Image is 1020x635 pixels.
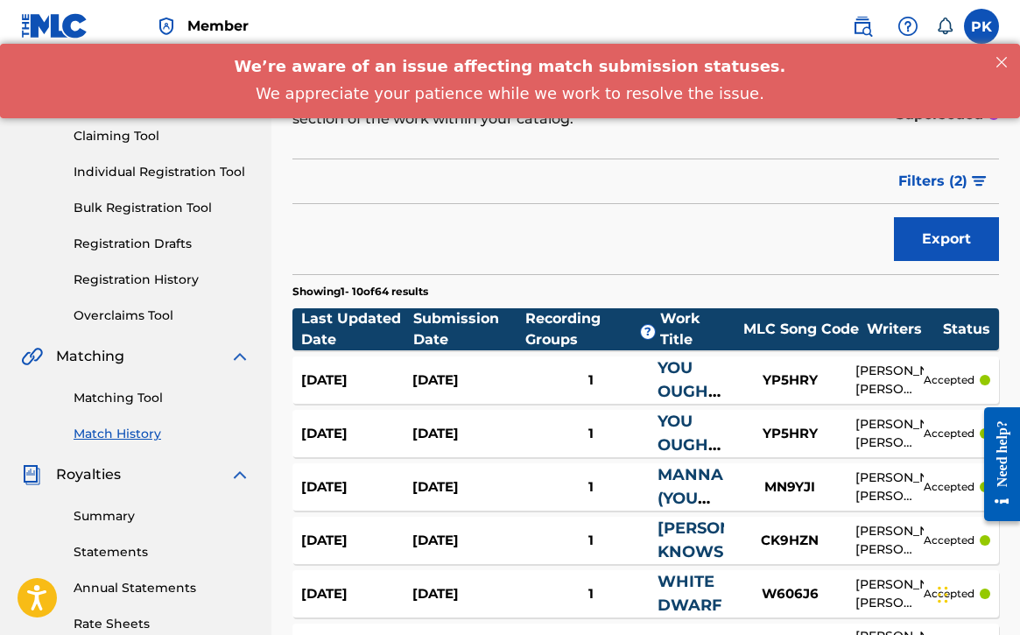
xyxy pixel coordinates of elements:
a: Overclaims Tool [74,307,250,325]
div: Submission Date [413,308,525,350]
p: Showing 1 - 10 of 64 results [292,284,428,300]
span: We’re aware of an issue affecting match submission statuses. [235,13,786,32]
iframe: Chat Widget [932,551,1020,635]
div: [PERSON_NAME], [PERSON_NAME], [PERSON_NAME] [855,362,924,399]
img: search [852,16,873,37]
div: [DATE] [412,424,524,444]
img: Matching [21,346,43,367]
div: 1 [524,531,658,551]
p: accepted [924,533,974,548]
button: Export [894,217,999,261]
div: Last Updated Date [301,308,413,350]
span: Royalties [56,464,121,485]
a: YOU OUGHT TO KNOW [658,358,718,448]
div: Recording Groups [525,308,660,350]
div: YP5HRY [724,370,855,391]
img: MLC Logo [21,13,88,39]
a: YOU OUGHT TO KNOW [658,412,718,502]
div: Help [890,9,925,44]
a: Matching Tool [74,389,250,407]
div: [DATE] [301,584,412,604]
a: MANNA (YOU SAY YOU BELIEVE) [658,465,733,579]
p: accepted [924,372,974,388]
span: ? [641,325,655,339]
a: Individual Registration Tool [74,163,250,181]
div: [DATE] [412,370,524,391]
img: filter [972,176,987,187]
div: User Menu [964,9,999,44]
a: Summary [74,507,250,526]
div: 1 [524,370,658,391]
iframe: Resource Center [971,392,1020,537]
img: help [897,16,918,37]
img: expand [229,346,250,367]
a: Registration Drafts [74,235,250,253]
div: Drag [938,568,948,621]
span: Filters ( 2 ) [898,171,967,192]
span: We appreciate your patience while we work to resolve the issue. [256,40,764,59]
div: [DATE] [412,477,524,497]
div: Notifications [936,18,953,35]
div: Work Title [660,308,735,350]
div: Writers [867,319,943,340]
div: Status [943,319,990,340]
a: Rate Sheets [74,615,250,633]
div: MN9YJI [724,477,855,497]
div: MLC Song Code [735,319,867,340]
p: accepted [924,479,974,495]
span: Member [187,16,249,36]
div: [PERSON_NAME], [PERSON_NAME], [PERSON_NAME] [855,415,924,452]
div: CK9HZN [724,531,855,551]
div: W606J6 [724,584,855,604]
a: Statements [74,543,250,561]
div: [PERSON_NAME], [PERSON_NAME], [PERSON_NAME] [855,469,924,505]
img: Top Rightsholder [156,16,177,37]
p: accepted [924,586,974,602]
a: Public Search [845,9,880,44]
div: [DATE] [301,370,412,391]
a: Bulk Registration Tool [74,199,250,217]
span: Matching [56,346,124,367]
div: [PERSON_NAME], [PERSON_NAME], [PERSON_NAME], [PERSON_NAME] [855,575,924,612]
p: accepted [924,426,974,441]
button: Filters (2) [888,159,999,203]
a: Claiming Tool [74,127,250,145]
a: Match History [74,425,250,443]
a: Annual Statements [74,579,250,597]
div: [DATE] [412,531,524,551]
div: 1 [524,477,658,497]
div: [DATE] [301,531,412,551]
div: YP5HRY [724,424,855,444]
a: [PERSON_NAME] KNOWS [658,519,798,561]
img: Royalties [21,464,42,485]
a: WHITE DWARF [658,572,722,615]
div: [PERSON_NAME], [PERSON_NAME], [PERSON_NAME] [855,522,924,559]
div: 1 [524,424,658,444]
div: [DATE] [301,477,412,497]
div: 1 [524,584,658,604]
div: [DATE] [412,584,524,604]
a: Registration History [74,271,250,289]
img: expand [229,464,250,485]
div: [DATE] [301,424,412,444]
